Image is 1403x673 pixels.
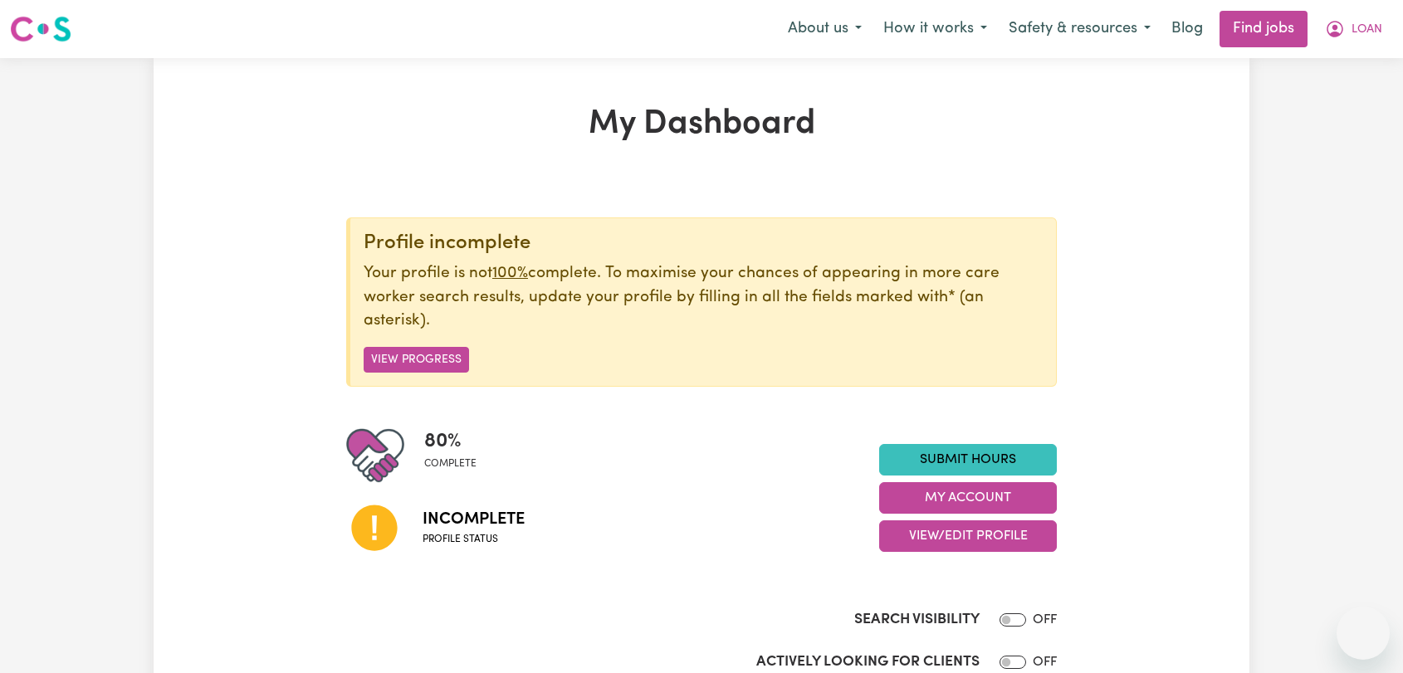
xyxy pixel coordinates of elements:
button: My Account [1314,12,1393,46]
p: Your profile is not complete. To maximise your chances of appearing in more care worker search re... [364,262,1043,334]
button: How it works [873,12,998,46]
button: View/Edit Profile [879,520,1057,552]
label: Actively Looking for Clients [756,651,980,673]
a: Submit Hours [879,444,1057,475]
button: View Progress [364,347,469,373]
u: 100% [492,266,528,281]
span: OFF [1033,656,1057,669]
a: Blog [1161,11,1213,47]
h1: My Dashboard [346,105,1057,144]
div: Profile completeness: 80% [424,427,490,485]
span: OFF [1033,613,1057,627]
img: Careseekers logo [10,14,71,44]
button: About us [777,12,873,46]
button: Safety & resources [998,12,1161,46]
iframe: Button to launch messaging window [1337,607,1390,660]
a: Find jobs [1220,11,1308,47]
label: Search Visibility [854,609,980,631]
a: Careseekers logo [10,10,71,48]
span: Profile status [423,532,525,547]
button: My Account [879,482,1057,514]
div: Profile incomplete [364,232,1043,256]
span: LOAN [1352,21,1382,39]
span: 80 % [424,427,477,456]
span: Incomplete [423,507,525,532]
span: complete [424,456,477,471]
